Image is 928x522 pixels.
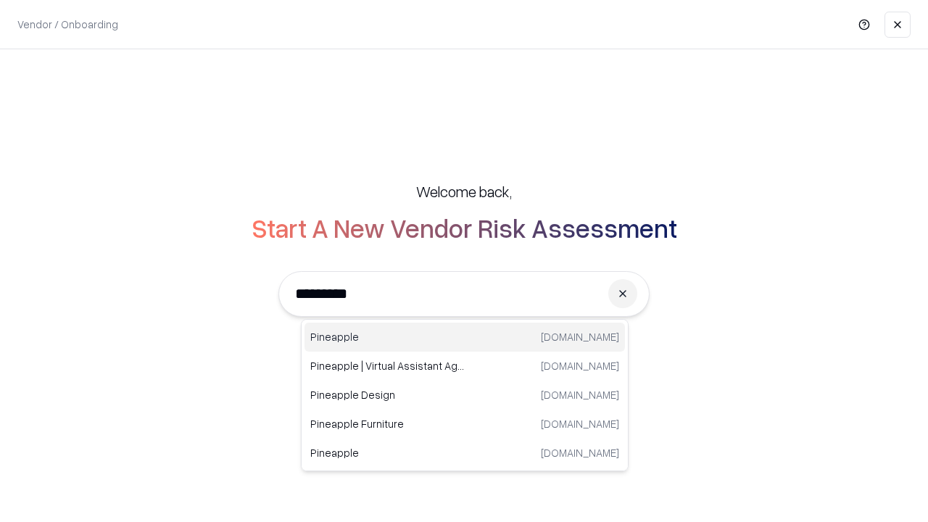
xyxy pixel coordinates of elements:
p: Pineapple | Virtual Assistant Agency [310,358,465,373]
p: Pineapple [310,329,465,344]
p: [DOMAIN_NAME] [541,329,619,344]
h5: Welcome back, [416,181,512,202]
p: [DOMAIN_NAME] [541,387,619,402]
p: Pineapple Furniture [310,416,465,431]
p: [DOMAIN_NAME] [541,416,619,431]
div: Suggestions [301,319,629,471]
h2: Start A New Vendor Risk Assessment [252,213,677,242]
p: Pineapple [310,445,465,460]
p: [DOMAIN_NAME] [541,358,619,373]
p: [DOMAIN_NAME] [541,445,619,460]
p: Vendor / Onboarding [17,17,118,32]
p: Pineapple Design [310,387,465,402]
